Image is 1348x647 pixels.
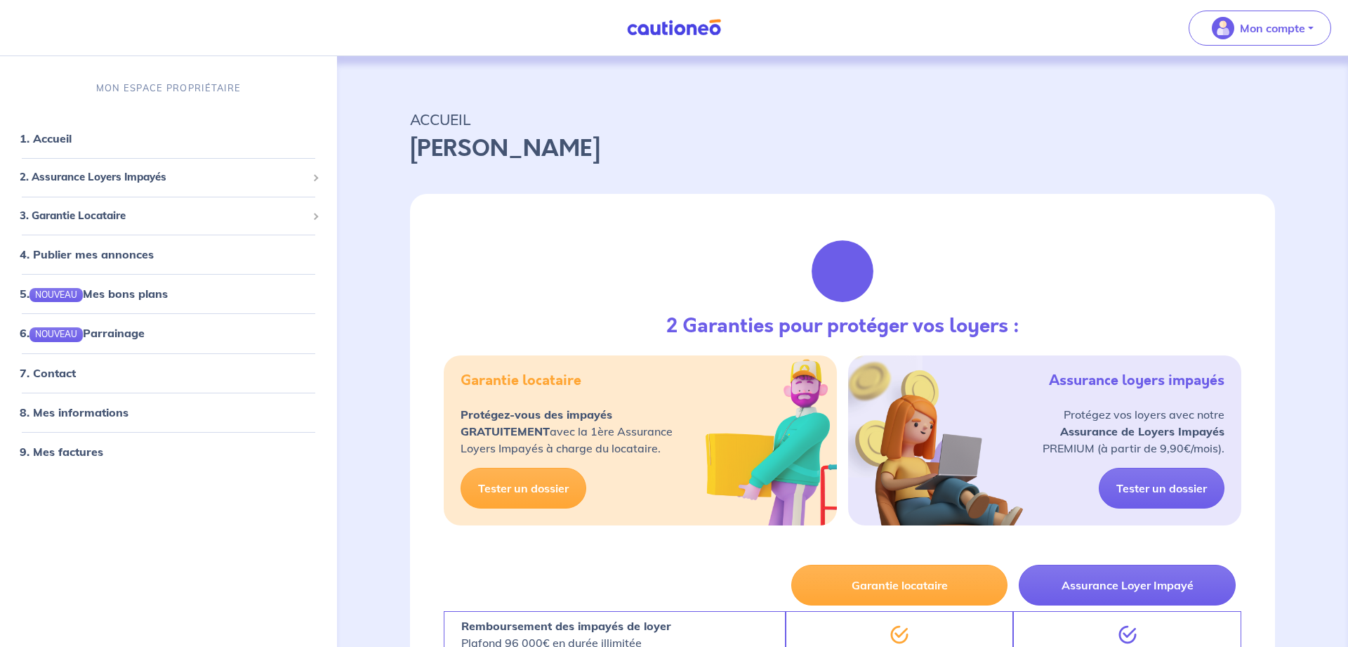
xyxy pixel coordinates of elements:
button: Assurance Loyer Impayé [1019,565,1236,606]
img: illu_account_valid_menu.svg [1212,17,1234,39]
a: 9. Mes factures [20,445,103,459]
a: 5.NOUVEAUMes bons plans [20,287,168,301]
a: 6.NOUVEAUParrainage [20,326,145,340]
p: Protégez vos loyers avec notre PREMIUM (à partir de 9,90€/mois). [1043,406,1224,457]
a: 1. Accueil [20,131,72,145]
strong: Protégez-vous des impayés GRATUITEMENT [461,407,612,438]
div: 5.NOUVEAUMes bons plans [6,280,331,308]
a: 7. Contact [20,366,76,380]
h5: Garantie locataire [461,372,581,389]
div: 1. Accueil [6,124,331,152]
span: 2. Assurance Loyers Impayés [20,169,307,185]
div: 2. Assurance Loyers Impayés [6,164,331,191]
strong: Remboursement des impayés de loyer [461,619,671,633]
div: 9. Mes factures [6,438,331,466]
button: illu_account_valid_menu.svgMon compte [1189,11,1331,46]
a: Tester un dossier [461,468,586,509]
div: 8. Mes informations [6,398,331,426]
p: ACCUEIL [410,107,1275,132]
p: avec la 1ère Assurance Loyers Impayés à charge du locataire. [461,406,673,457]
a: 4. Publier mes annonces [20,247,154,261]
div: 7. Contact [6,359,331,387]
div: 3. Garantie Locataire [6,202,331,230]
h3: 2 Garanties pour protéger vos loyers : [666,315,1019,339]
p: MON ESPACE PROPRIÉTAIRE [96,81,241,95]
h5: Assurance loyers impayés [1049,372,1224,389]
img: justif-loupe [805,233,880,309]
strong: Assurance de Loyers Impayés [1060,424,1224,438]
a: 8. Mes informations [20,405,128,419]
a: Tester un dossier [1099,468,1224,509]
p: [PERSON_NAME] [410,132,1275,166]
div: 4. Publier mes annonces [6,240,331,268]
p: Mon compte [1240,20,1305,37]
img: Cautioneo [621,19,727,37]
div: 6.NOUVEAUParrainage [6,319,331,347]
span: 3. Garantie Locataire [20,208,307,224]
button: Garantie locataire [791,565,1008,606]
